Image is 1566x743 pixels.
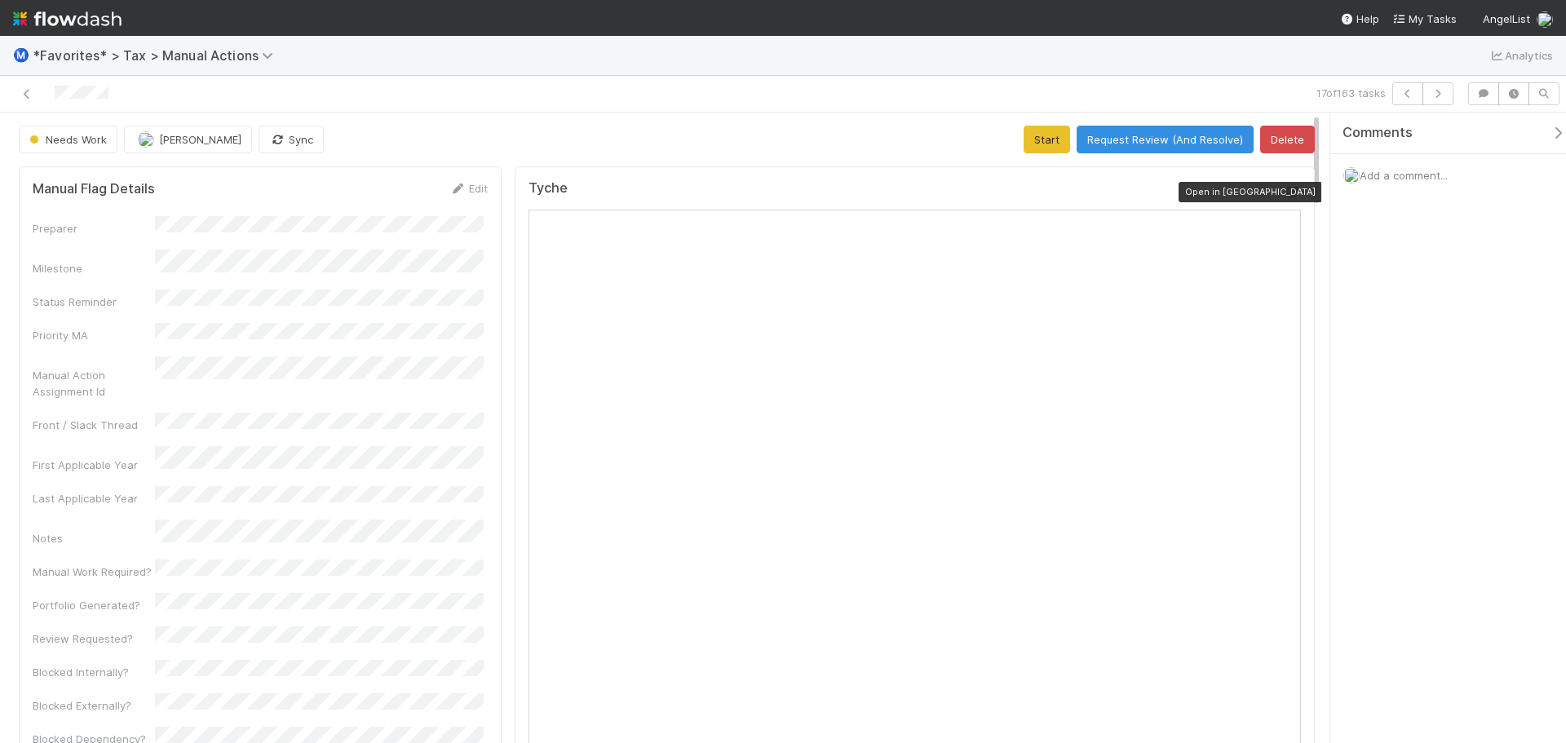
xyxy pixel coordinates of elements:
[33,697,155,714] div: Blocked Externally?
[33,630,155,647] div: Review Requested?
[33,597,155,613] div: Portfolio Generated?
[33,490,155,506] div: Last Applicable Year
[33,220,155,237] div: Preparer
[259,126,324,153] button: Sync
[33,260,155,276] div: Milestone
[529,180,568,197] h5: Tyche
[1392,12,1457,25] span: My Tasks
[1360,169,1448,182] span: Add a comment...
[1537,11,1553,28] img: avatar_cfa6ccaa-c7d9-46b3-b608-2ec56ecf97ad.png
[33,367,155,400] div: Manual Action Assignment Id
[124,126,252,153] button: [PERSON_NAME]
[13,48,29,62] span: Ⓜ️
[1316,85,1386,101] span: 17 of 163 tasks
[33,664,155,680] div: Blocked Internally?
[33,327,155,343] div: Priority MA
[1483,12,1530,25] span: AngelList
[33,457,155,473] div: First Applicable Year
[449,182,488,195] a: Edit
[159,133,241,146] span: [PERSON_NAME]
[1077,126,1254,153] button: Request Review (And Resolve)
[33,564,155,580] div: Manual Work Required?
[13,5,122,33] img: logo-inverted-e16ddd16eac7371096b0.svg
[1489,46,1553,65] a: Analytics
[1343,167,1360,184] img: avatar_cfa6ccaa-c7d9-46b3-b608-2ec56ecf97ad.png
[1024,126,1070,153] button: Start
[33,294,155,310] div: Status Reminder
[33,417,155,433] div: Front / Slack Thread
[138,131,154,148] img: avatar_66854b90-094e-431f-b713-6ac88429a2b8.png
[1343,125,1413,141] span: Comments
[1340,11,1379,27] div: Help
[33,530,155,546] div: Notes
[1392,11,1457,27] a: My Tasks
[33,47,281,64] span: *Favorites* > Tax > Manual Actions
[33,181,155,197] h5: Manual Flag Details
[1260,126,1315,153] button: Delete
